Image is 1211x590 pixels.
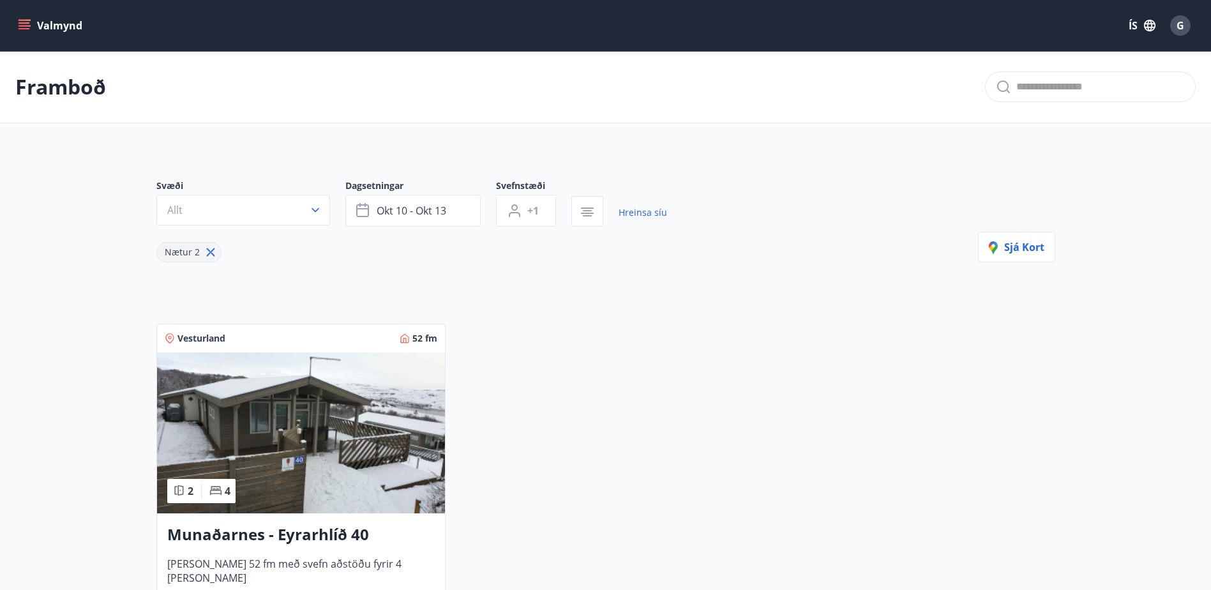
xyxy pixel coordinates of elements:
a: Hreinsa síu [619,199,667,227]
button: okt 10 - okt 13 [345,195,481,227]
span: G [1177,19,1184,33]
button: ÍS [1122,14,1162,37]
div: Nætur 2 [156,242,222,262]
span: Nætur 2 [165,246,200,258]
button: G [1165,10,1196,41]
img: Paella dish [157,352,445,513]
span: +1 [527,204,539,218]
span: Allt [167,203,183,217]
span: Svefnstæði [496,179,571,195]
p: Framboð [15,73,106,101]
span: Dagsetningar [345,179,496,195]
span: okt 10 - okt 13 [377,204,446,218]
button: Allt [156,195,330,225]
button: menu [15,14,87,37]
span: 52 fm [412,332,437,345]
span: 4 [225,484,230,498]
span: Svæði [156,179,345,195]
span: Sjá kort [989,240,1044,254]
h3: Munaðarnes - Eyrarhlíð 40 [167,524,435,547]
span: 2 [188,484,193,498]
button: Sjá kort [978,232,1055,262]
span: Vesturland [177,332,225,345]
button: +1 [496,195,556,227]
